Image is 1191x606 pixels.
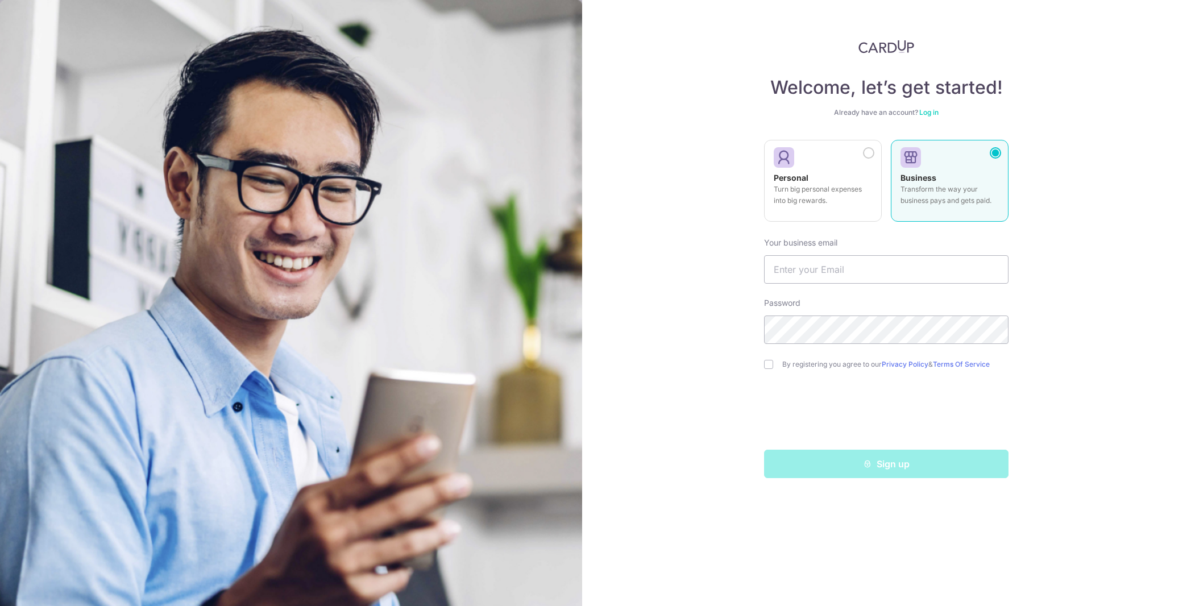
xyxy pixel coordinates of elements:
[764,140,882,229] a: Personal Turn big personal expenses into big rewards.
[858,40,914,53] img: CardUp Logo
[764,76,1009,99] h4: Welcome, let’s get started!
[800,392,973,436] iframe: reCAPTCHA
[774,173,808,182] strong: Personal
[764,255,1009,284] input: Enter your Email
[891,140,1009,229] a: Business Transform the way your business pays and gets paid.
[882,360,928,368] a: Privacy Policy
[919,108,939,117] a: Log in
[782,360,1009,369] label: By registering you agree to our &
[764,237,837,248] label: Your business email
[764,108,1009,117] div: Already have an account?
[764,297,800,309] label: Password
[933,360,990,368] a: Terms Of Service
[774,184,872,206] p: Turn big personal expenses into big rewards.
[900,184,999,206] p: Transform the way your business pays and gets paid.
[900,173,936,182] strong: Business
